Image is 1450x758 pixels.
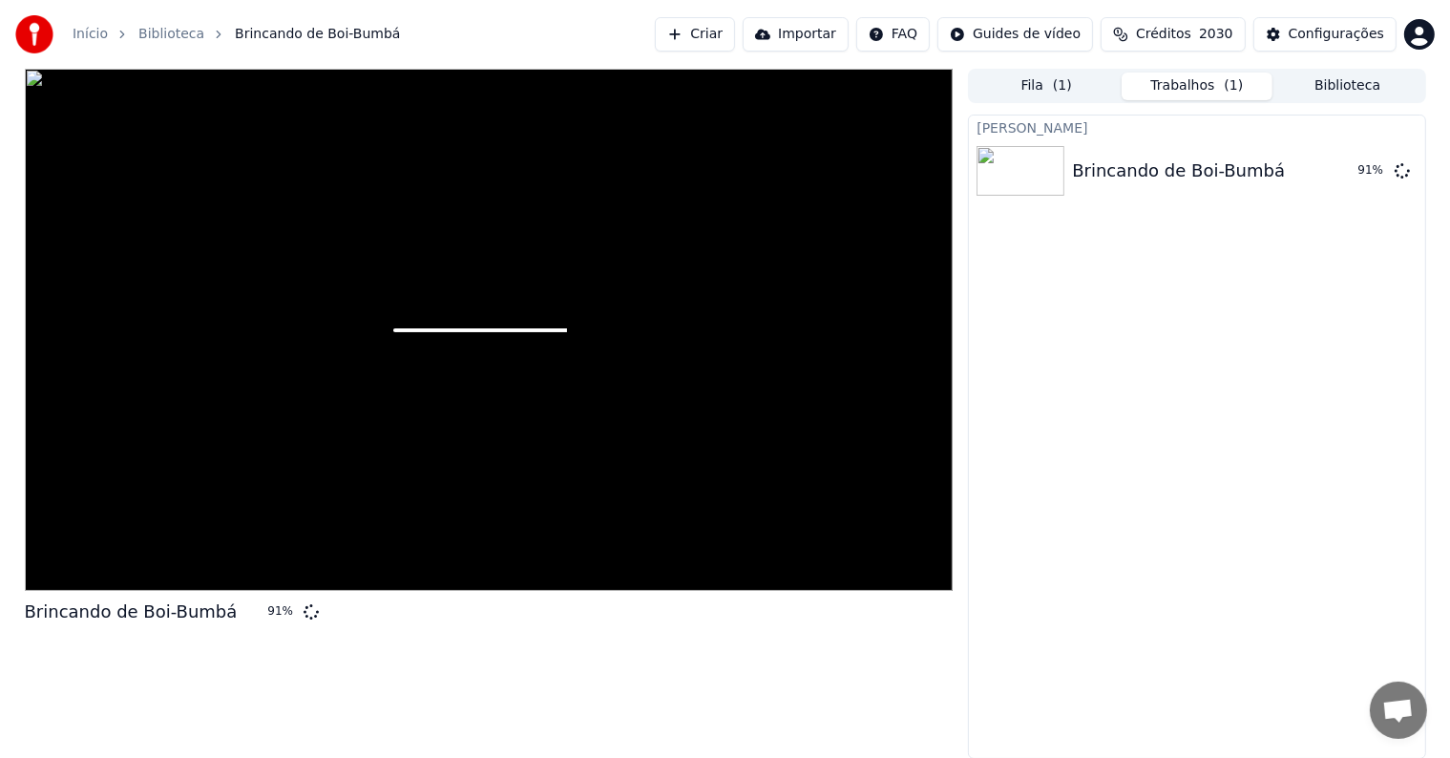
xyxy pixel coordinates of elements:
[937,17,1093,52] button: Guides de vídeo
[1122,73,1272,100] button: Trabalhos
[1053,76,1072,95] span: ( 1 )
[969,116,1424,138] div: [PERSON_NAME]
[743,17,849,52] button: Importar
[1289,25,1384,44] div: Configurações
[267,604,296,620] div: 91 %
[1224,76,1243,95] span: ( 1 )
[1272,73,1423,100] button: Biblioteca
[1370,682,1427,739] a: Bate-papo aberto
[73,25,108,44] a: Início
[15,15,53,53] img: youka
[971,73,1122,100] button: Fila
[1136,25,1191,44] span: Créditos
[856,17,930,52] button: FAQ
[1253,17,1397,52] button: Configurações
[1101,17,1246,52] button: Créditos2030
[73,25,400,44] nav: breadcrumb
[25,599,238,625] div: Brincando de Boi-Bumbá
[1358,163,1387,179] div: 91 %
[235,25,400,44] span: Brincando de Boi-Bumbá
[1199,25,1233,44] span: 2030
[138,25,204,44] a: Biblioteca
[655,17,735,52] button: Criar
[1072,158,1285,184] div: Brincando de Boi-Bumbá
